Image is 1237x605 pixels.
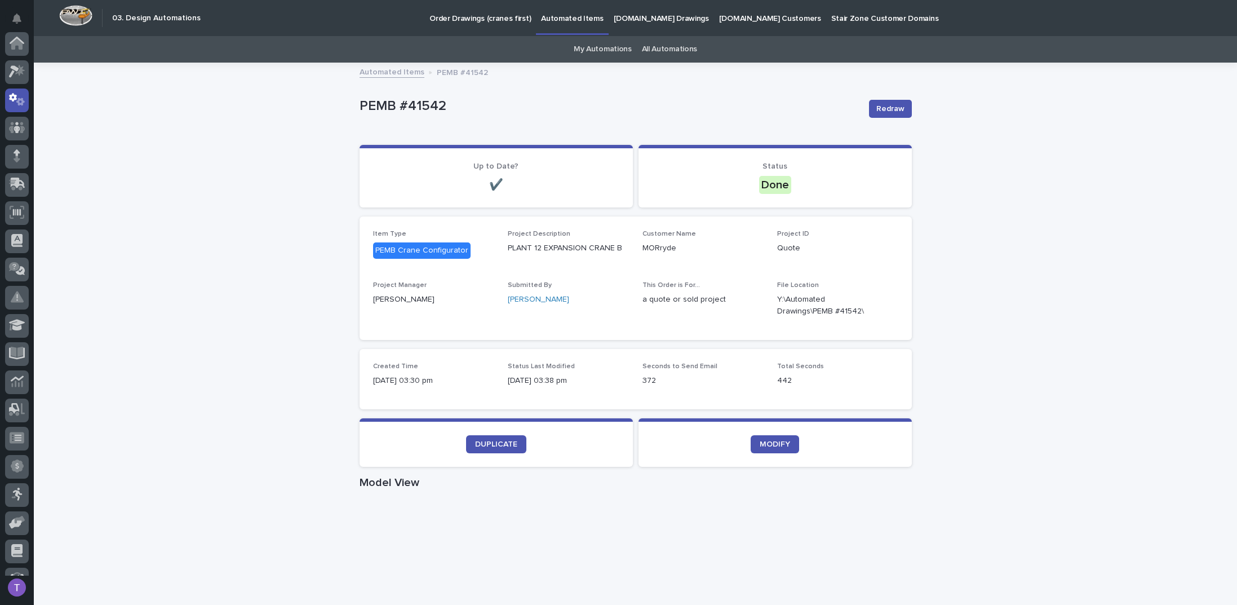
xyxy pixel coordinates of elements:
div: Notifications [14,14,29,32]
a: DUPLICATE [466,435,526,453]
span: Up to Date? [473,162,518,170]
button: Notifications [5,7,29,30]
p: 442 [777,375,898,387]
p: ✔️ [373,178,619,192]
span: Submitted By [508,282,552,289]
a: MODIFY [751,435,799,453]
span: Project Manager [373,282,427,289]
span: Item Type [373,231,406,237]
button: Redraw [869,100,912,118]
img: Workspace Logo [59,5,92,26]
span: Total Seconds [777,363,824,370]
span: DUPLICATE [475,440,517,448]
p: [PERSON_NAME] [373,294,494,306]
p: MORryde [642,242,764,254]
div: PEMB Crane Configurator [373,242,471,259]
span: Customer Name [642,231,696,237]
a: Automated Items [360,65,424,78]
button: users-avatar [5,576,29,599]
a: My Automations [574,36,632,63]
h2: 03. Design Automations [112,14,201,23]
span: Seconds to Send Email [642,363,717,370]
p: a quote or sold project [642,294,764,306]
span: File Location [777,282,819,289]
span: MODIFY [760,440,790,448]
p: PEMB #41542 [437,65,488,78]
span: Status Last Modified [508,363,575,370]
span: Status [762,162,787,170]
span: Project Description [508,231,570,237]
: Y:\Automated Drawings\PEMB #41542\ [777,294,871,317]
p: Quote [777,242,898,254]
span: Project ID [777,231,809,237]
a: [PERSON_NAME] [508,294,569,306]
p: 372 [642,375,764,387]
p: [DATE] 03:38 pm [508,375,629,387]
div: Done [759,176,791,194]
h1: Model View [360,476,912,489]
span: Created Time [373,363,418,370]
p: [DATE] 03:30 pm [373,375,494,387]
span: Redraw [876,103,905,114]
p: PEMB #41542 [360,98,860,114]
span: This Order is For... [642,282,700,289]
p: PLANT 12 EXPANSION CRANE B [508,242,629,254]
a: All Automations [642,36,697,63]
